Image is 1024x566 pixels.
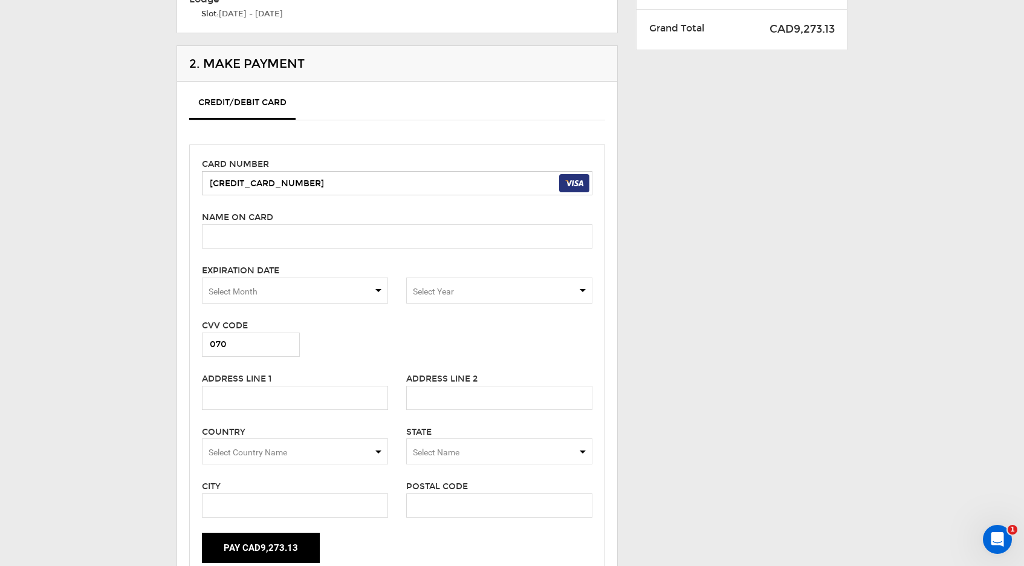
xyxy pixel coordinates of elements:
[406,438,592,464] span: Select box activate
[202,481,221,493] label: City
[209,287,258,296] span: Select Month
[189,9,283,19] span: Slot:
[413,447,459,457] span: Select Name
[209,447,287,457] span: Select Country Name
[413,287,454,296] span: Select Year
[177,46,617,82] div: 2. Make Payment
[983,525,1012,554] iframe: Intercom live chat
[734,22,835,37] span: CAD9,273.13
[202,158,269,171] label: Card number
[202,426,245,438] label: Country
[189,91,296,120] a: Credit/Debit Card
[202,212,273,224] label: Name on card
[406,278,592,304] span: Select box activate
[559,174,589,192] img: visa-dark.svg
[202,265,279,277] label: Expiration Date
[202,438,388,464] span: Select box activate
[202,320,248,332] label: CVV Code
[219,9,283,19] span: [DATE] - [DATE]
[202,533,320,563] button: Pay CAD9,273.13
[406,373,478,385] label: Address Line 2
[406,481,468,493] label: Postal Code
[202,373,271,385] label: Address Line 1
[1008,525,1017,535] span: 1
[640,22,725,36] div: Grand Total
[202,278,388,304] span: Select box activate
[406,426,432,438] label: State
